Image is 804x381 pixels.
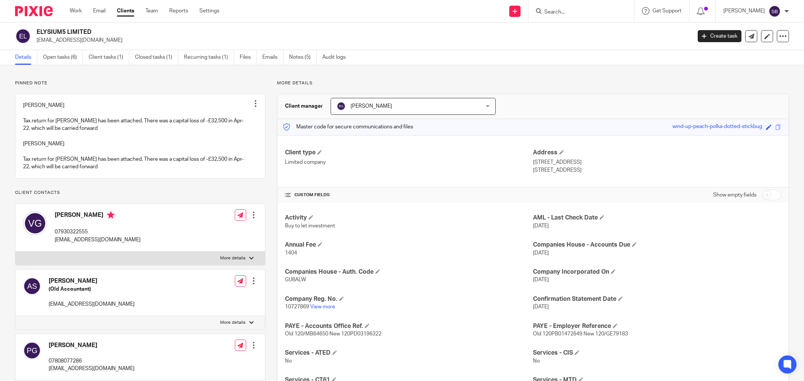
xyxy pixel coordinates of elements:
[23,211,47,235] img: svg%3E
[15,50,37,65] a: Details
[285,241,533,249] h4: Annual Fee
[285,268,533,276] h4: Companies House - Auth. Code
[117,7,134,15] a: Clients
[15,28,31,44] img: svg%3E
[55,228,141,236] p: 07930322555
[285,322,533,330] h4: PAYE - Accounts Office Ref.
[533,149,781,157] h4: Address
[285,295,533,303] h4: Company Reg. No.
[769,5,781,17] img: svg%3E
[533,277,549,282] span: [DATE]
[285,223,335,229] span: Buy to let investment
[285,192,533,198] h4: CUSTOM FIELDS
[220,320,245,326] p: More details
[89,50,129,65] a: Client tasks (1)
[37,28,556,36] h2: ELYSIUM5 LIMITED
[15,80,265,86] p: Pinned note
[533,250,549,256] span: [DATE]
[37,37,686,44] p: [EMAIL_ADDRESS][DOMAIN_NAME]
[285,358,292,364] span: No
[169,7,188,15] a: Reports
[107,211,115,219] i: Primary
[533,223,549,229] span: [DATE]
[533,304,549,309] span: [DATE]
[49,357,135,365] p: 07808077286
[533,241,781,249] h4: Companies House - Accounts Due
[55,211,141,221] h4: [PERSON_NAME]
[533,295,781,303] h4: Confirmation Statement Date
[285,149,533,157] h4: Client type
[723,7,765,15] p: [PERSON_NAME]
[351,104,392,109] span: [PERSON_NAME]
[322,50,351,65] a: Audit logs
[220,255,245,261] p: More details
[49,365,135,372] p: [EMAIL_ADDRESS][DOMAIN_NAME]
[15,6,53,16] img: Pixie
[277,80,789,86] p: More details
[285,349,533,357] h4: Services - ATED
[285,331,381,337] span: Old 120/MB64650 New 120PD03196322
[337,102,346,111] img: svg%3E
[285,304,309,309] span: 10727869
[285,277,306,282] span: GU8ALW
[135,50,178,65] a: Closed tasks (1)
[533,358,540,364] span: No
[285,158,533,166] p: Limited company
[533,268,781,276] h4: Company Incorporated On
[262,50,283,65] a: Emails
[283,123,413,131] p: Master code for secure communications and files
[184,50,234,65] a: Recurring tasks (1)
[672,123,762,131] div: wind-up-peach-polka-dotted-stickbug
[533,166,781,174] p: [STREET_ADDRESS]
[533,331,628,337] span: Old 120PB01472649 New 120/GE79183
[310,304,335,309] a: View more
[49,300,135,308] p: [EMAIL_ADDRESS][DOMAIN_NAME]
[533,349,781,357] h4: Services - CIS
[43,50,83,65] a: Open tasks (6)
[93,7,106,15] a: Email
[698,30,741,42] a: Create task
[285,250,297,256] span: 1404
[15,190,265,196] p: Client contacts
[23,277,41,295] img: svg%3E
[713,191,757,199] label: Show empty fields
[533,214,781,222] h4: AML - Last Check Date
[240,50,257,65] a: Files
[285,214,533,222] h4: Activity
[199,7,219,15] a: Settings
[49,341,135,349] h4: [PERSON_NAME]
[285,102,323,110] h3: Client manager
[49,285,135,293] h5: (Old Accountant)
[49,277,135,285] h4: [PERSON_NAME]
[289,50,317,65] a: Notes (5)
[145,7,158,15] a: Team
[533,158,781,166] p: [STREET_ADDRESS]
[70,7,82,15] a: Work
[55,236,141,244] p: [EMAIL_ADDRESS][DOMAIN_NAME]
[544,9,611,16] input: Search
[23,341,41,360] img: svg%3E
[533,322,781,330] h4: PAYE - Employer Reference
[652,8,681,14] span: Get Support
